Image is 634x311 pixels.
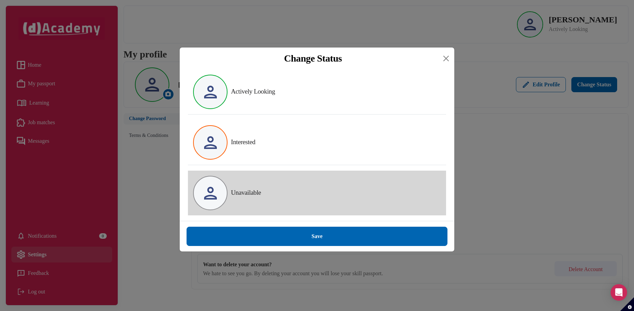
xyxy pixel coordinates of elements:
[611,284,627,301] div: Open Intercom Messenger
[185,53,441,64] div: Change Status
[231,138,255,146] label: Interested
[204,86,217,98] img: icon
[204,136,217,149] img: icon
[187,227,447,246] button: Save
[231,88,275,95] label: Actively Looking
[231,189,261,196] label: Unavailable
[620,297,634,311] button: Set cookie preferences
[441,53,452,64] button: Close
[204,187,217,200] img: icon
[311,232,323,241] div: Save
